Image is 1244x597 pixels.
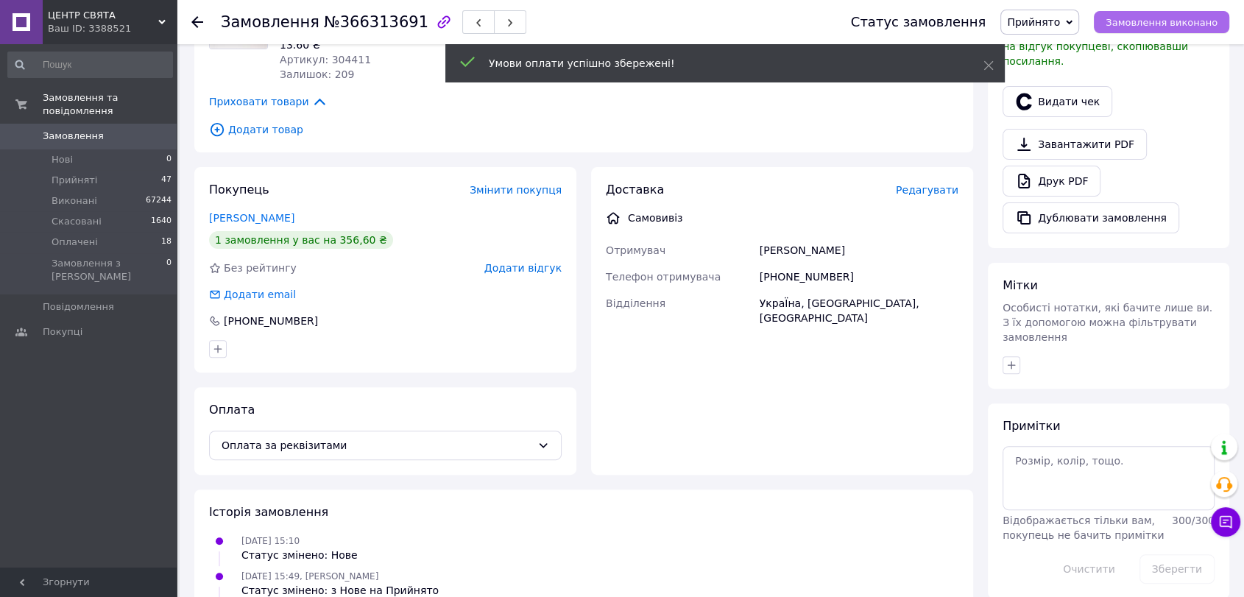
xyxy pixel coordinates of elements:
div: [PHONE_NUMBER] [757,264,961,290]
span: Замовлення виконано [1106,17,1218,28]
span: Замовлення [221,13,319,31]
div: [PHONE_NUMBER] [222,314,319,328]
span: Скасовані [52,215,102,228]
span: Доставка [606,183,664,197]
a: Завантажити PDF [1003,129,1147,160]
div: 1 замовлення у вас на 356,60 ₴ [209,231,393,249]
div: Додати email [208,287,297,302]
span: Мітки [1003,278,1038,292]
div: Ваш ID: 3388521 [48,22,177,35]
span: Виконані [52,194,97,208]
span: Примітки [1003,419,1060,433]
span: У вас є 30 днів, щоб відправити запит на відгук покупцеві, скопіювавши посилання. [1003,26,1209,67]
button: Замовлення виконано [1094,11,1229,33]
span: 18 [161,236,172,249]
span: Додати відгук [484,262,562,274]
span: 1640 [151,215,172,228]
div: 13.60 ₴ [280,38,498,52]
span: Змінити покупця [470,184,562,196]
span: 47 [161,174,172,187]
span: Покупець [209,183,269,197]
span: Історія замовлення [209,505,328,519]
div: Статус замовлення [851,15,986,29]
span: Додати товар [209,121,958,138]
input: Пошук [7,52,173,78]
div: Статус змінено: Нове [241,548,358,562]
span: 0 [166,257,172,283]
button: Чат з покупцем [1211,507,1240,537]
span: Відображається тільки вам, покупець не бачить примітки [1003,515,1164,541]
span: Артикул: 304411 [280,54,371,66]
div: Додати email [222,287,297,302]
span: Телефон отримувача [606,271,721,283]
span: 300 / 300 [1172,515,1215,526]
div: Самовивіз [624,211,686,225]
span: [DATE] 15:10 [241,536,300,546]
span: №366313691 [324,13,428,31]
div: Повернутися назад [191,15,203,29]
span: Замовлення та повідомлення [43,91,177,118]
span: Особисті нотатки, які бачите лише ви. З їх допомогою можна фільтрувати замовлення [1003,302,1212,343]
span: [DATE] 15:49, [PERSON_NAME] [241,571,378,582]
span: Прийнято [1007,16,1060,28]
div: Умови оплати успішно збережені! [489,56,947,71]
span: Повідомлення [43,300,114,314]
span: ЦЕНТР СВЯТА [48,9,158,22]
span: 67244 [146,194,172,208]
button: Дублювати замовлення [1003,202,1179,233]
div: [PERSON_NAME] [757,237,961,264]
span: Оплачені [52,236,98,249]
span: Оплата [209,403,255,417]
div: УкраЇна, [GEOGRAPHIC_DATA], [GEOGRAPHIC_DATA] [757,290,961,331]
span: Отримувач [606,244,665,256]
a: [PERSON_NAME] [209,212,294,224]
span: Відділення [606,297,665,309]
button: Видати чек [1003,86,1112,117]
span: Покупці [43,325,82,339]
span: Прийняті [52,174,97,187]
span: Приховати товари [209,93,328,110]
span: Залишок: 209 [280,68,354,80]
span: Замовлення [43,130,104,143]
span: Замовлення з [PERSON_NAME] [52,257,166,283]
span: 0 [166,153,172,166]
a: Друк PDF [1003,166,1100,197]
span: Без рейтингу [224,262,297,274]
span: Нові [52,153,73,166]
span: Редагувати [896,184,958,196]
span: Оплата за реквізитами [222,437,531,453]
